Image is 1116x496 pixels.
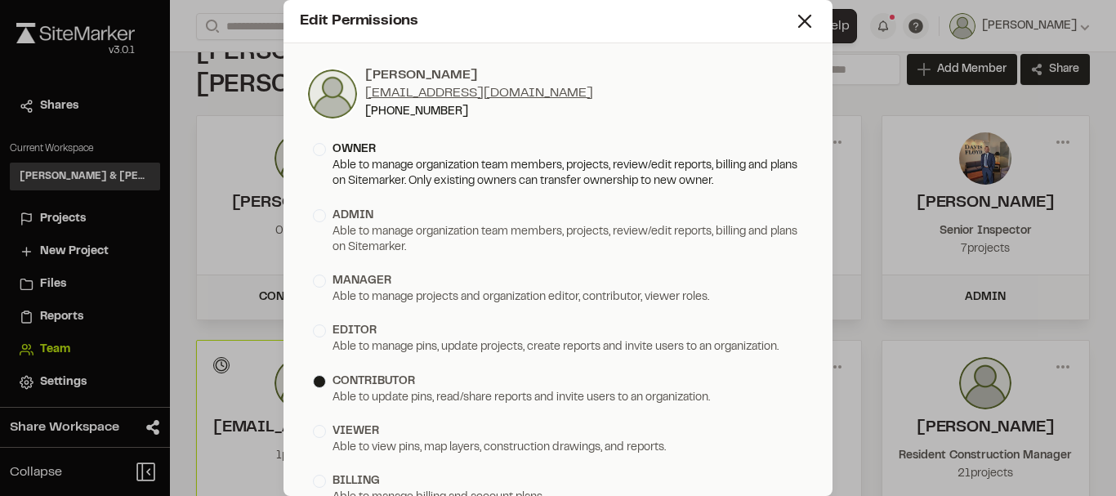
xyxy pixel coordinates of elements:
[313,391,803,406] div: Able to update pins, read/share reports and invite users to an organization.
[365,87,593,99] a: [EMAIL_ADDRESS][DOMAIN_NAME]
[333,272,391,290] div: manager
[333,207,373,225] div: admin
[313,290,803,306] div: Able to manage projects and organization editor, contributor, viewer roles.
[333,373,415,391] div: contributor
[313,440,803,456] div: Able to view pins, map layers, construction drawings, and reports.
[333,422,379,440] div: viewer
[313,225,803,257] div: Able to manage organization team members, projects, review/edit reports, billing and plans on Sit...
[313,159,803,190] div: Able to manage organization team members, projects, review/edit reports, billing and plans on Sit...
[365,66,593,84] div: [PERSON_NAME]
[313,340,803,355] div: Able to manage pins, update projects, create reports and invite users to an organization.
[306,68,359,120] img: photo
[333,472,380,490] div: billing
[300,11,793,33] div: Edit Permissions
[333,322,377,340] div: editor
[365,107,468,117] a: [PHONE_NUMBER]
[333,141,376,159] div: owner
